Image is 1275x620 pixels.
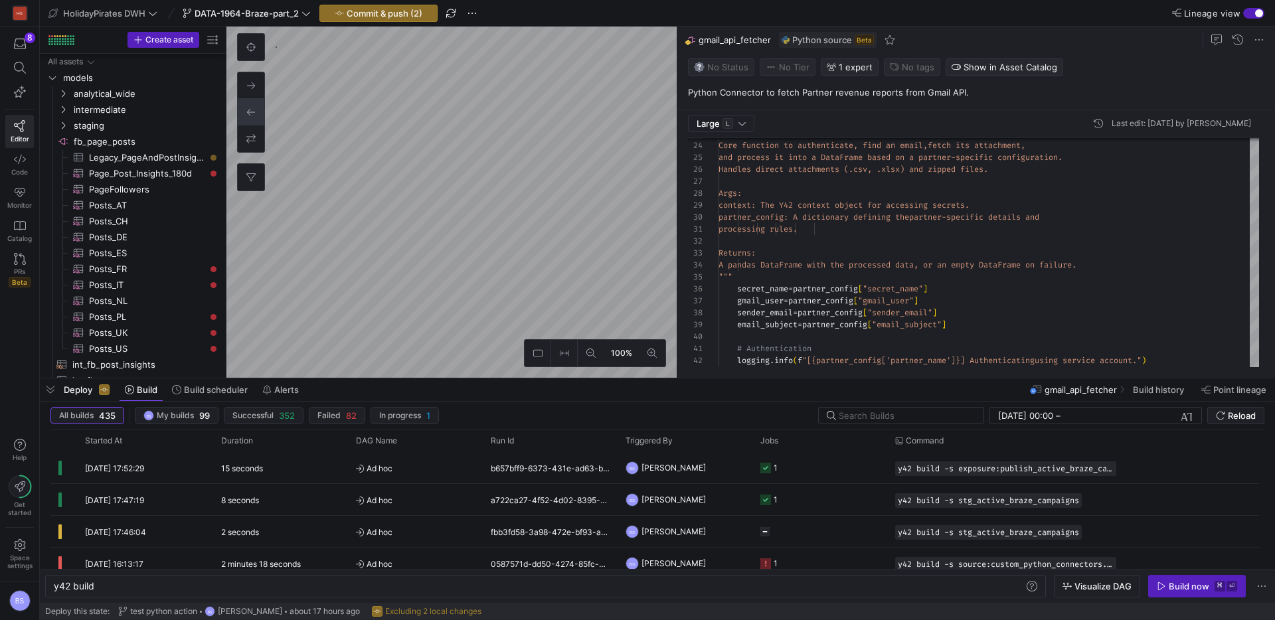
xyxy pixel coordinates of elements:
div: 25 [688,151,703,163]
span: = [798,319,802,330]
span: [PERSON_NAME] [641,484,706,515]
span: Posts_IT​​​​​​​​​ [89,277,205,293]
div: Press SPACE to select this row. [50,516,1259,548]
span: analytical_wide [74,86,218,102]
div: Press SPACE to select this row. [45,197,220,213]
span: fetch its attachment, [928,140,1025,151]
p: Python Connector to fetch Partner revenue reports from Gmail API. [688,86,1270,98]
span: Create asset [145,35,193,44]
div: Press SPACE to select this row. [45,325,220,341]
span: partner-specific details and [909,212,1039,222]
span: = [793,307,798,318]
div: 32 [688,235,703,247]
span: Args: [719,188,742,198]
span: Posts_US​​​​​​​​​ [89,341,205,356]
img: undefined [782,36,790,44]
a: Posts_IT​​​​​​​​​ [45,277,220,293]
div: Press SPACE to select this row. [45,165,220,181]
div: Press SPACE to select this row. [45,245,220,261]
span: Show in Asset Catalog [964,62,1057,72]
span: ipped files. [932,164,988,175]
span: ] [932,307,937,318]
span: partner_config [788,295,853,306]
span: = [784,295,788,306]
span: [DATE] 16:13:17 [85,559,143,569]
span: gmail_api_fetcher [699,35,771,45]
span: tner-specific configuration. [932,152,1062,163]
div: BS [143,410,154,421]
div: Press SPACE to select this row. [45,293,220,309]
span: Lineage view [1184,8,1240,19]
button: Getstarted [5,470,34,522]
span: In progress [379,411,421,420]
div: b657bff9-6373-431e-ad63-b8a806d9d0d9 [483,452,618,483]
div: 39 [688,319,703,331]
button: Build [119,378,163,401]
span: [PERSON_NAME] [641,516,706,547]
span: Build history [1133,384,1184,395]
span: Jobs [760,436,778,445]
span: Duration [221,436,253,445]
span: intermediate [74,102,218,117]
div: 36 [688,283,703,295]
button: No statusNo Status [688,58,754,76]
span: 352 [279,410,295,421]
span: y42 build -s stg_active_braze_campaigns [898,496,1079,505]
span: Point lineage [1213,384,1266,395]
div: 37 [688,295,703,307]
span: Successful [232,411,274,420]
div: Press SPACE to select this row. [45,341,220,356]
span: No Tier [766,62,809,72]
span: Posts_NL​​​​​​​​​ [89,293,205,309]
span: Posts_DE​​​​​​​​​ [89,230,205,245]
div: Build now [1169,581,1209,591]
button: All builds435 [50,407,124,424]
span: Posts_PL​​​​​​​​​ [89,309,205,325]
button: Point lineage [1195,378,1272,401]
span: secret_name [737,283,788,294]
span: Catalog [7,234,32,242]
input: Search Builds [839,410,973,421]
span: [ [853,295,858,306]
span: context: The Y42 context object for access [719,200,914,210]
div: 41 [688,343,703,354]
div: 30 [688,211,703,223]
span: Command [906,436,944,445]
span: [PERSON_NAME] [641,452,706,483]
button: HolidayPirates DWH [45,5,161,22]
span: ] [914,295,918,306]
div: 38 [688,307,703,319]
div: 24 [688,139,703,151]
a: Monitor [5,181,34,214]
span: PageFollowers​​​​​​​​​ [89,182,205,197]
span: Beta [855,35,874,45]
button: Reload [1207,407,1264,424]
span: Editor [11,135,29,143]
div: BS [626,493,639,506]
button: No tags [884,58,940,76]
span: ] [923,283,928,294]
div: 27 [688,175,703,187]
a: Posts_CH​​​​​​​​​ [45,213,220,229]
div: Press SPACE to select this row. [45,86,220,102]
button: BSMy builds99 [135,407,218,424]
div: 28 [688,187,703,199]
span: DAG Name [356,436,397,445]
span: [DATE] 17:47:19 [85,495,144,505]
a: fb_page_posts​​​​​​​​ [45,133,220,149]
span: Commit & push (2) [347,8,422,19]
span: Deploy [64,384,92,395]
span: logging [737,355,770,366]
span: Legacy_PageAndPostInsights​​​​​​​​​ [89,150,205,165]
span: 1 expert [839,62,873,72]
span: f [798,355,802,366]
div: Press SPACE to select this row. [45,149,220,165]
button: Failed82 [309,407,365,424]
input: End datetime [1063,410,1150,421]
button: Build history [1127,378,1193,401]
span: [ [858,283,863,294]
span: All builds [59,411,94,420]
a: Posts_UK​​​​​​​​​ [45,325,220,341]
span: Alerts [274,384,299,395]
span: L [722,118,733,129]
